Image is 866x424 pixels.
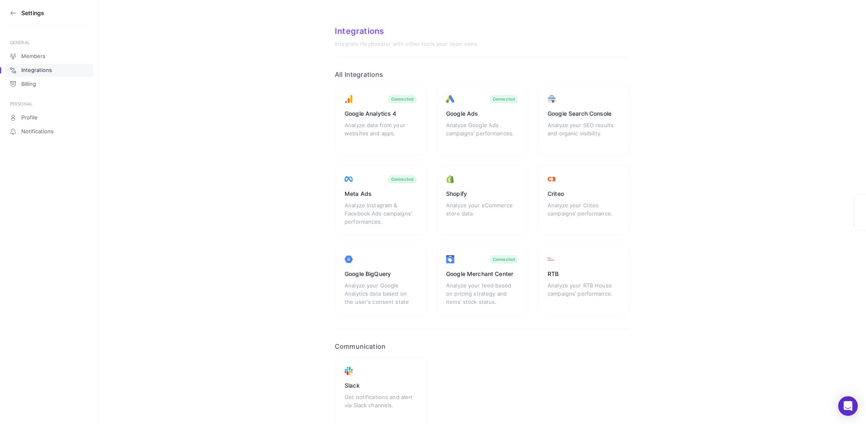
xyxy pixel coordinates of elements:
[335,26,629,36] div: Integrations
[10,101,88,107] div: PERSONAL
[548,201,620,226] div: Analyze your Criteo campaigns’ performance.
[345,201,417,226] div: Analyze Instagram & Facebook Ads campaigns’ performances.
[345,270,417,278] div: Google BigQuery
[391,177,413,182] div: Connected
[335,41,629,47] div: Integrate Heybooster with other tools your team uses.
[345,281,417,306] div: Analyze your Google Analytics data based on the user's consent state
[345,121,417,146] div: Analyze data from your websites and apps.
[391,96,413,101] div: Connected
[446,190,518,198] div: Shopify
[21,53,45,60] span: Members
[10,39,88,46] div: GENERAL
[21,128,54,135] span: Notifications
[446,110,518,118] div: Google Ads
[5,78,93,91] a: Billing
[548,190,620,198] div: Criteo
[345,381,417,390] div: Slack
[5,64,93,77] a: Integrations
[345,110,417,118] div: Google Analytics 4
[548,110,620,118] div: Google Search Console
[446,121,518,146] div: Analyze Google Ads campaigns’ performances.
[493,96,515,101] div: Connected
[838,396,858,416] div: Open Intercom Messenger
[5,50,93,63] a: Members
[548,270,620,278] div: RTB
[5,125,93,138] a: Notifications
[5,111,93,124] a: Profile
[493,257,515,262] div: Connected
[548,281,620,306] div: Analyze your RTB House campaigns’ performance.
[446,270,518,278] div: Google Merchant Center
[335,342,629,350] h2: Communication
[21,10,44,16] h3: Settings
[21,114,38,121] span: Profile
[21,81,36,87] span: Billing
[548,121,620,146] div: Analyze your SEO results and organic visibility.
[345,190,417,198] div: Meta Ads
[446,201,518,226] div: Analyze your eCommerce store data.
[335,70,629,79] h2: All Integrations
[446,281,518,306] div: Analyze your feed based on pricing strategy and items’ stock status.
[21,67,52,74] span: Integrations
[345,393,417,417] div: Get notifications and alert via Slack channels.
